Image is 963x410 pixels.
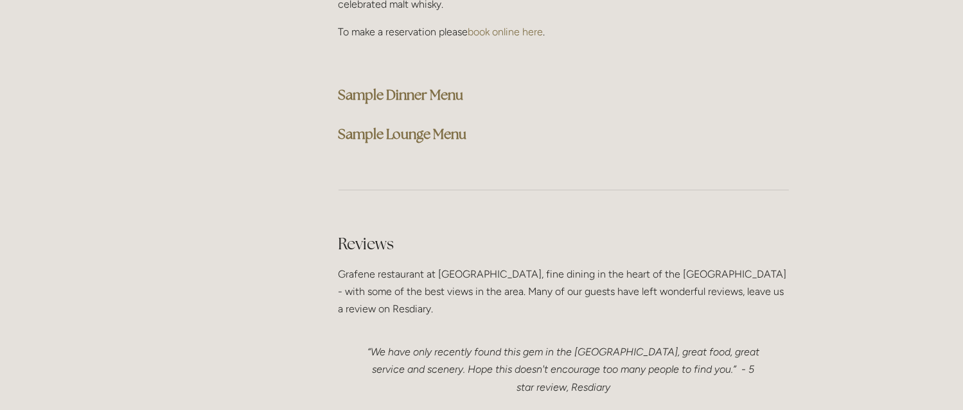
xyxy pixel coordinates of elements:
p: Grafene restaurant at [GEOGRAPHIC_DATA], fine dining in the heart of the [GEOGRAPHIC_DATA] - with... [339,265,789,318]
p: To make a reservation please . [339,23,789,40]
h2: Reviews [339,233,789,255]
a: Sample Lounge Menu [339,125,467,143]
p: “We have only recently found this gem in the [GEOGRAPHIC_DATA], great food, great service and sce... [364,343,763,396]
a: Sample Dinner Menu [339,86,464,103]
a: book online here [468,26,543,38]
